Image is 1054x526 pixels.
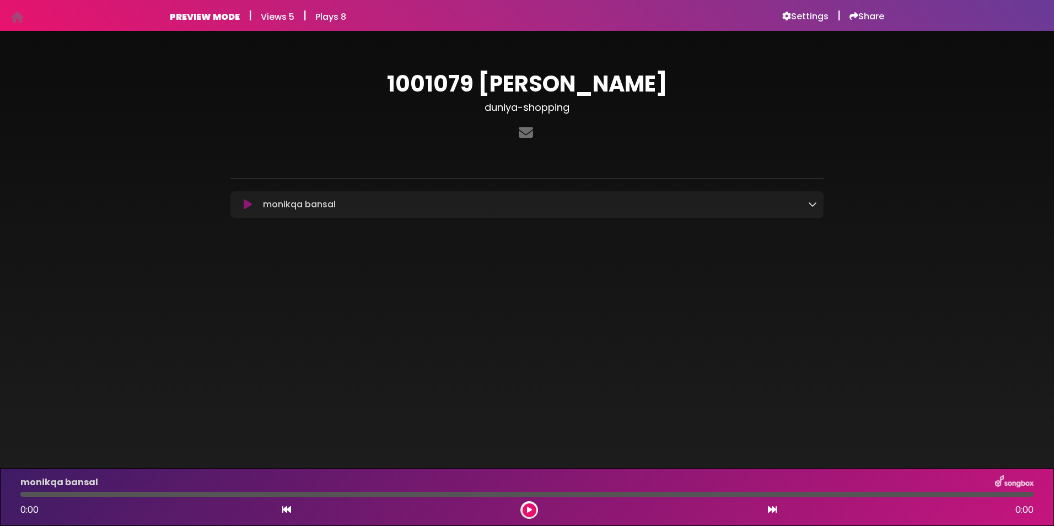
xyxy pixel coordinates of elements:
[315,12,346,22] h6: Plays 8
[303,9,306,22] h5: |
[170,12,240,22] h6: PREVIEW MODE
[249,9,252,22] h5: |
[837,9,841,22] h5: |
[849,11,884,22] a: Share
[782,11,829,22] a: Settings
[263,198,336,211] p: monikqa bansal
[230,101,824,114] h3: duniya-shopping
[230,71,824,97] h1: 1001079 [PERSON_NAME]
[261,12,294,22] h6: Views 5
